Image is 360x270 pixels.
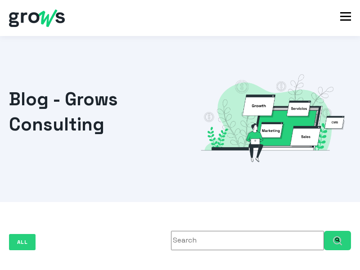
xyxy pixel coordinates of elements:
h1: Blog - Grows Consulting [9,87,180,137]
img: grows - hubspot [9,9,65,27]
button: Search [324,231,351,250]
a: ALL [9,234,36,250]
input: This is a search field with an auto-suggest feature attached. [171,231,324,250]
img: Grows consulting [194,73,351,162]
